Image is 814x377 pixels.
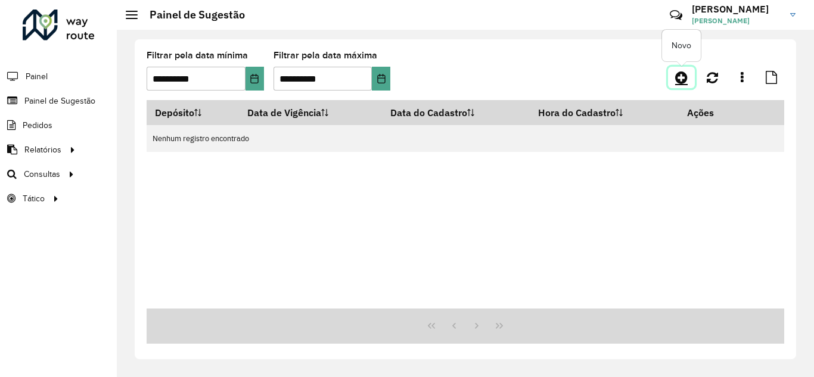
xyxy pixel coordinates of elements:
th: Data de Vigência [239,100,383,125]
th: Data do Cadastro [383,100,530,125]
span: Consultas [24,168,60,180]
span: Painel de Sugestão [24,95,95,107]
label: Filtrar pela data mínima [147,48,248,63]
span: Tático [23,192,45,205]
span: Pedidos [23,119,52,132]
div: Novo [662,30,701,61]
span: [PERSON_NAME] [692,15,781,26]
span: Relatórios [24,144,61,156]
th: Hora do Cadastro [530,100,679,125]
h2: Painel de Sugestão [138,8,245,21]
label: Filtrar pela data máxima [274,48,377,63]
th: Ações [679,100,750,125]
a: Contato Rápido [663,2,689,28]
th: Depósito [147,100,239,125]
td: Nenhum registro encontrado [147,125,784,152]
span: Painel [26,70,48,83]
button: Choose Date [372,67,390,91]
h3: [PERSON_NAME] [692,4,781,15]
button: Choose Date [246,67,264,91]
